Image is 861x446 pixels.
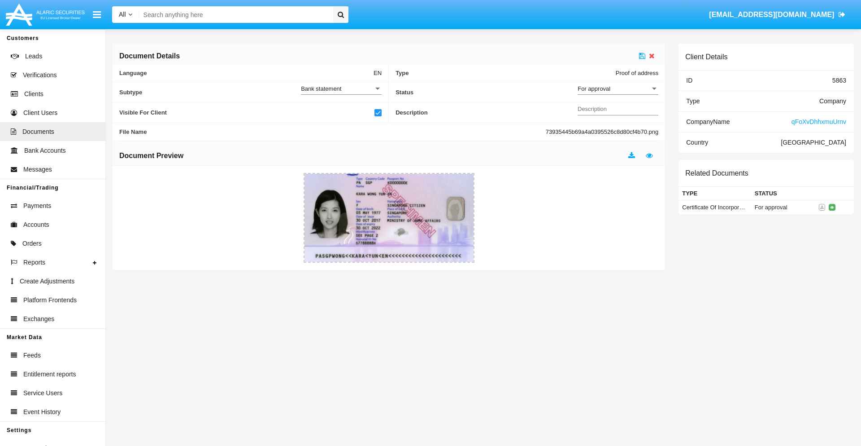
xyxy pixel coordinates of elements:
span: Accounts [23,220,49,230]
img: Logo image [4,1,86,28]
td: For approval [751,200,816,215]
h6: Client Details [685,53,727,61]
span: Documents [22,127,54,137]
span: All [119,11,126,18]
span: Reports [23,258,45,267]
h6: Related Documents [685,169,748,177]
span: Orders [22,239,42,248]
span: Bank Accounts [24,146,66,155]
span: 5863 [832,77,846,84]
span: EN [374,70,382,76]
span: Description [396,103,578,123]
input: Search [139,6,330,23]
span: Platform Frontends [23,296,77,305]
span: Event History [23,407,61,417]
h6: Document Details [119,51,180,61]
span: Proof of address [616,70,658,76]
span: Entitlement reports [23,370,76,379]
span: File Name [119,128,546,135]
th: Type [678,187,751,200]
span: Messages [23,165,52,174]
td: Certificate Of Incorporation [678,200,751,215]
span: Company Name [686,118,730,125]
span: Leads [25,52,42,61]
span: Country [686,139,708,146]
span: Exchanges [23,314,54,324]
span: Feeds [23,351,41,360]
a: All [112,10,139,19]
span: ID [686,77,692,84]
span: For approval [578,85,610,92]
span: Visible For Client [119,108,374,118]
th: Status [751,187,816,200]
span: qFoXvDhhxmuUrnv [791,118,846,125]
span: Verifications [23,71,57,80]
span: [EMAIL_ADDRESS][DOMAIN_NAME] [709,11,834,18]
a: [EMAIL_ADDRESS][DOMAIN_NAME] [705,2,850,27]
span: Subtype [119,82,301,102]
span: Company [819,97,846,105]
span: Bank statement [301,85,341,92]
h6: Document Preview [119,151,183,161]
span: Client Users [23,108,57,118]
span: Clients [24,89,43,99]
span: Payments [23,201,51,211]
span: Type [686,97,700,105]
span: Type [396,70,616,76]
span: Service Users [23,389,62,398]
span: [GEOGRAPHIC_DATA] [781,139,846,146]
span: Language [119,70,374,76]
span: Status [396,82,578,102]
span: Create Adjustments [20,277,74,286]
span: 73935445b69a4a0395526c8d80cf4b70.png [546,128,659,135]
